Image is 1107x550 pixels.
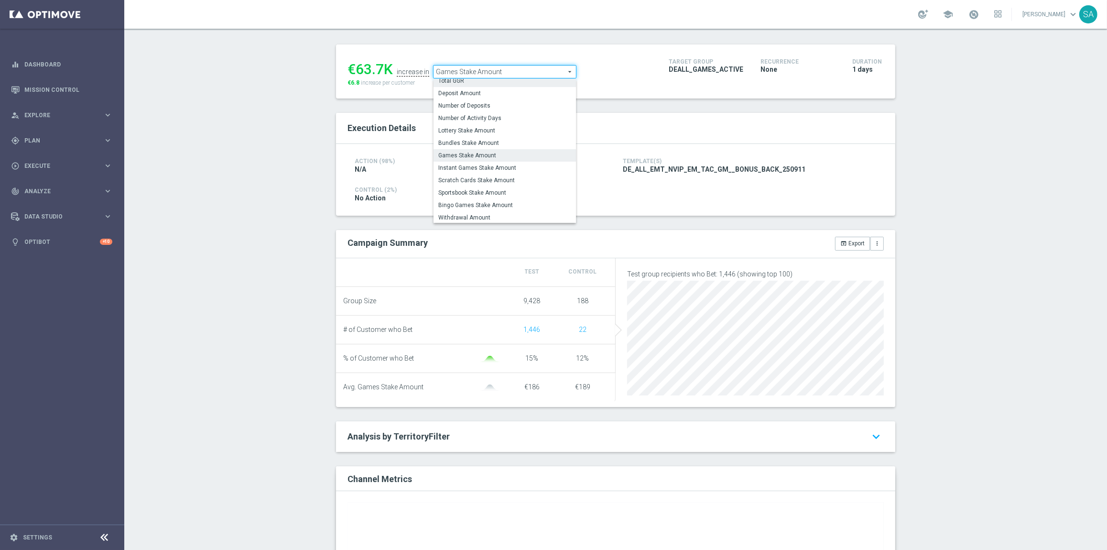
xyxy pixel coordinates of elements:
i: keyboard_arrow_right [103,212,112,221]
button: open_in_browser Export [835,237,870,250]
span: Bundles Stake Amount [438,139,571,147]
h4: Recurrence [760,58,838,65]
span: Explore [24,112,103,118]
i: keyboard_arrow_right [103,136,112,145]
a: Analysis by TerritoryFilter keyboard_arrow_down [347,431,884,442]
a: [PERSON_NAME]keyboard_arrow_down [1021,7,1079,22]
span: Withdrawal Amount [438,214,571,221]
span: Analysis by TerritoryFilter [347,431,450,441]
button: Data Studio keyboard_arrow_right [11,213,113,220]
button: play_circle_outline Execute keyboard_arrow_right [11,162,113,170]
i: open_in_browser [840,240,847,247]
span: Instant Games Stake Amount [438,164,571,172]
div: Mission Control [11,77,112,102]
span: 1 days [852,65,873,74]
i: keyboard_arrow_right [103,110,112,120]
span: school [943,9,953,20]
span: Number of Deposits [438,102,571,110]
button: person_search Explore keyboard_arrow_right [11,111,113,119]
span: Data Studio [24,214,103,220]
span: Total GGR [438,77,571,85]
div: Data Studio [11,212,103,221]
span: Show unique customers [579,326,586,333]
span: Plan [24,138,103,143]
span: DE_ALL_EMT_NVIP_EM_TAC_GM__BONUS_BACK_250911 [623,165,805,174]
span: Show unique customers [524,326,541,333]
h4: Control (2%) [355,187,877,193]
span: €186 [524,383,540,391]
span: Sportsbook Stake Amount [438,189,571,197]
i: lightbulb [11,238,20,246]
span: €189 [575,383,590,391]
button: track_changes Analyze keyboard_arrow_right [11,187,113,195]
span: None [760,65,777,74]
div: €63.7K [347,61,393,78]
h4: Action (98%) [355,158,430,165]
div: Optibot [11,229,112,254]
div: Dashboard [11,52,112,77]
span: Group Size [343,297,376,305]
span: 188 [577,297,588,305]
div: Execute [11,162,103,170]
div: Explore [11,111,103,120]
span: % of Customer who Bet [343,354,414,363]
span: Games Stake Amount [438,152,571,159]
span: Execution Details [347,123,416,133]
button: gps_fixed Plan keyboard_arrow_right [11,137,113,144]
img: gaussianGrey.svg [480,385,499,391]
div: increase in [397,68,429,77]
button: more_vert [870,237,884,250]
span: No Action [355,194,386,202]
h2: Channel Metrics [347,474,412,484]
i: more_vert [874,240,880,247]
a: Mission Control [24,77,112,102]
span: DEALL_GAMES_ACTIVE [669,65,743,74]
span: 15% [526,354,539,362]
span: Execute [24,163,103,169]
span: Test [525,268,540,275]
p: Test group recipients who Bet: 1,446 (showing top 100) [627,270,884,278]
button: Mission Control [11,86,113,94]
span: 9,428 [524,297,541,305]
i: play_circle_outline [11,162,20,170]
h4: Duration [852,58,884,65]
span: Bingo Games Stake Amount [438,201,571,209]
i: track_changes [11,187,20,196]
i: equalizer [11,60,20,69]
h4: Template(s) [623,158,877,165]
a: Settings [23,535,52,540]
div: equalizer Dashboard [11,61,113,68]
div: Plan [11,136,103,145]
span: Deposit Amount [438,89,571,97]
a: Optibot [24,229,100,254]
i: keyboard_arrow_right [103,187,112,196]
div: Channel Metrics [347,472,890,485]
span: # of Customer who Bet [343,326,412,334]
span: increase per customer [361,79,415,86]
i: settings [10,533,18,542]
i: person_search [11,111,20,120]
div: SA [1079,5,1097,23]
span: Number of Activity Days [438,114,571,122]
span: keyboard_arrow_down [1068,9,1078,20]
button: lightbulb Optibot +10 [11,238,113,246]
i: keyboard_arrow_down [868,428,884,445]
span: Analyze [24,188,103,194]
div: Analyze [11,187,103,196]
span: N/A [355,165,366,174]
h4: Target Group [669,58,746,65]
img: gaussianGreen.svg [480,356,499,362]
i: gps_fixed [11,136,20,145]
a: Dashboard [24,52,112,77]
span: Scratch Cards Stake Amount [438,176,571,184]
i: keyboard_arrow_right [103,161,112,170]
div: +10 [100,239,112,245]
span: Control [569,268,597,275]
